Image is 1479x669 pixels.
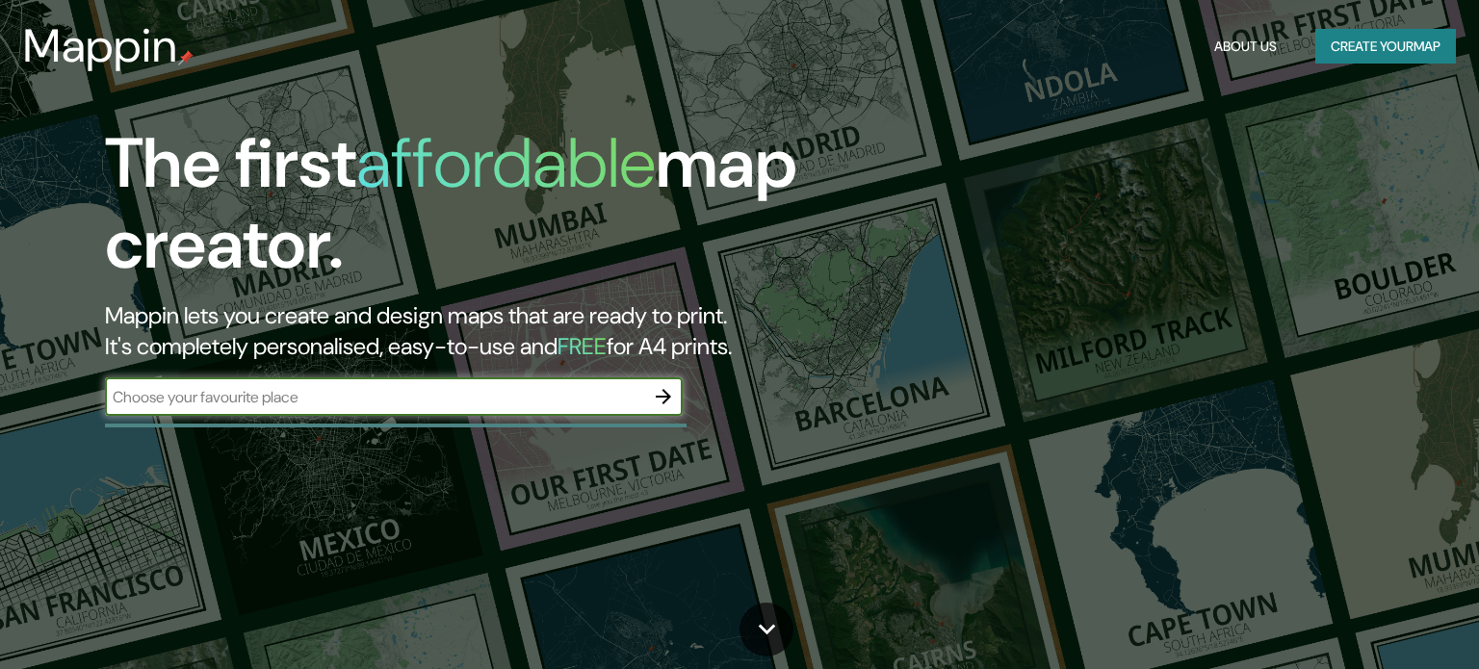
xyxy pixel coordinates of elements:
button: Create yourmap [1315,29,1456,64]
h1: The first map creator. [105,123,844,300]
img: mappin-pin [178,50,194,65]
h3: Mappin [23,19,178,73]
input: Choose your favourite place [105,386,644,408]
h5: FREE [558,331,607,361]
h2: Mappin lets you create and design maps that are ready to print. It's completely personalised, eas... [105,300,844,362]
button: About Us [1207,29,1284,64]
h1: affordable [356,118,656,208]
